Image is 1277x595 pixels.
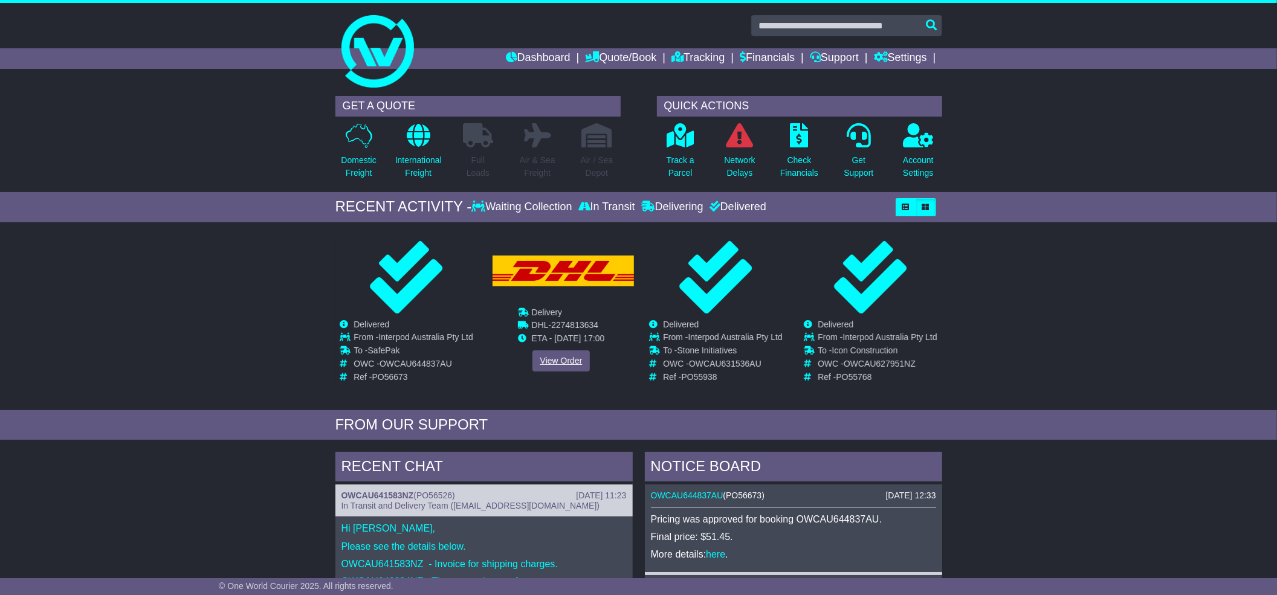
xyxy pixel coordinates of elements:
span: Delivery [532,307,563,317]
td: Ref - [818,372,937,382]
a: Quote/Book [585,48,656,69]
span: PO56673 [372,372,408,382]
span: Interpod Australia Pty Ltd [688,332,782,342]
p: Air / Sea Depot [581,154,613,179]
td: From - [663,332,783,346]
td: Ref - [663,372,783,382]
div: Waiting Collection [471,201,575,214]
span: PO56673 [726,490,761,500]
div: GET A QUOTE [335,96,621,117]
span: Delivered [354,320,389,329]
span: Interpod Australia Pty Ltd [378,332,473,342]
td: To - [818,346,937,359]
a: Settings [874,48,927,69]
span: ETA - [DATE] 17:00 [532,333,605,343]
a: View Order [532,350,590,371]
a: OWCAU641583NZ [341,490,414,500]
div: [DATE] 12:33 [885,490,936,501]
td: OWC - [663,359,783,372]
div: RECENT ACTIVITY - [335,198,472,216]
p: Full Loads [463,154,493,179]
img: DHL.png [493,256,634,287]
span: Delivered [663,320,699,329]
p: More details: . [651,548,936,560]
a: Tracking [671,48,725,69]
span: 2274813634 [551,320,598,330]
a: NetworkDelays [723,123,755,186]
div: Delivering [638,201,706,214]
div: ( ) [341,490,627,501]
span: PO56526 [416,490,452,500]
p: Pricing was approved for booking OWCAU644837AU. [651,513,936,525]
span: PO55768 [836,372,872,382]
div: Delivered [706,201,766,214]
span: PO55938 [682,372,717,382]
td: OWC - [818,359,937,372]
td: To - [663,346,783,359]
td: Ref - [354,372,473,382]
td: OWC - [354,359,473,372]
a: Support [810,48,859,69]
p: Hi [PERSON_NAME], [341,523,627,534]
span: Interpod Australia Pty Ltd [842,332,937,342]
td: - [532,320,605,333]
a: Dashboard [506,48,571,69]
p: Check Financials [780,154,818,179]
a: AccountSettings [902,123,934,186]
a: Financials [740,48,795,69]
a: OWCAU644837AU [651,490,723,500]
p: International Freight [395,154,442,179]
a: here [706,549,725,559]
span: © One World Courier 2025. All rights reserved. [219,581,393,591]
span: OWCAU627951NZ [844,359,916,368]
span: OWCAU644837AU [380,359,452,368]
a: GetSupport [843,123,874,186]
span: DHL [532,320,549,330]
td: From - [354,332,473,346]
div: QUICK ACTIONS [657,96,942,117]
p: Network Delays [724,154,755,179]
td: From - [818,332,937,346]
a: DomesticFreight [340,123,377,186]
span: Delivered [818,320,853,329]
div: RECENT CHAT [335,452,633,484]
p: Get Support [844,154,873,179]
span: SafePak [368,346,400,355]
p: OWCAU646234NZ - These are charges for: [341,576,627,587]
p: Account Settings [903,154,934,179]
div: In Transit [575,201,638,214]
a: InternationalFreight [395,123,442,186]
span: In Transit and Delivery Team ([EMAIL_ADDRESS][DOMAIN_NAME]) [341,501,600,510]
div: ( ) [651,490,936,501]
p: Final price: $51.45. [651,531,936,542]
p: OWCAU641583NZ - Invoice for shipping charges. [341,558,627,570]
td: To - [354,346,473,359]
span: OWCAU631536AU [689,359,761,368]
p: Please see the details below. [341,541,627,552]
p: Air & Sea Freight [520,154,555,179]
span: Icon Construction [832,346,898,355]
a: CheckFinancials [780,123,819,186]
div: [DATE] 11:23 [576,490,626,501]
span: Stone Initiatives [677,346,737,355]
div: NOTICE BOARD [645,452,942,484]
p: Domestic Freight [341,154,376,179]
div: FROM OUR SUPPORT [335,416,942,434]
a: Track aParcel [666,123,695,186]
p: Track a Parcel [667,154,694,179]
